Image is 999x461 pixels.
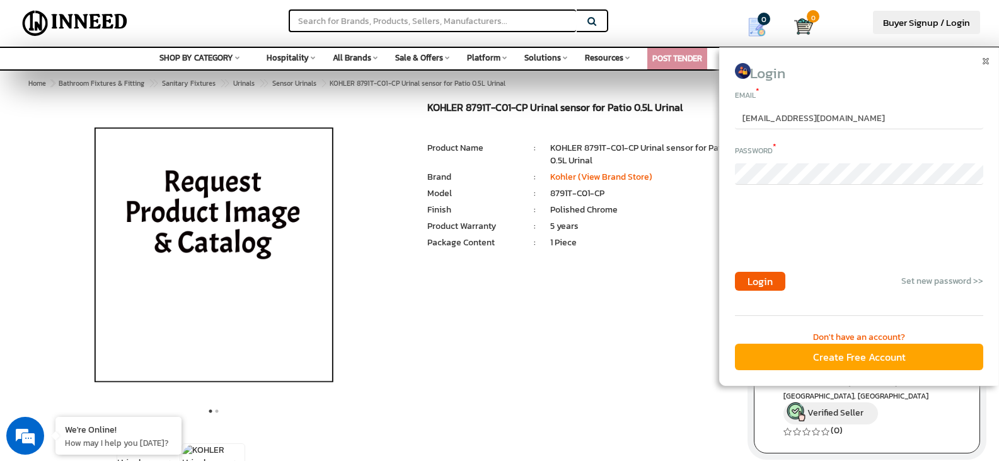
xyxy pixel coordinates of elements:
[519,220,550,233] li: :
[519,187,550,200] li: :
[794,13,804,40] a: Cart 0
[231,76,257,91] a: Urinals
[427,220,519,233] li: Product Warranty
[550,142,735,167] li: KOHLER 8791T-C01-CP Urinal sensor for Patio 0.5L Urinal
[321,76,327,91] span: >
[427,102,735,117] h1: KOHLER 8791T-C01-CP Urinal sensor for Patio 0.5L Urinal
[807,406,863,419] span: Verified Seller
[6,318,240,362] textarea: Type your message and hit 'Enter'
[26,76,49,91] a: Home
[735,331,983,344] div: Don't have an account?
[233,78,255,88] span: Urinals
[427,236,519,249] li: Package Content
[550,187,735,200] li: 8791T-C01-CP
[267,52,309,64] span: Hospitality
[159,52,233,64] span: SHOP BY CATEGORY
[750,62,785,84] span: Login
[735,63,751,79] img: login icon
[50,78,54,88] span: >
[550,204,735,216] li: Polished Chrome
[883,15,970,30] span: Buyer Signup / Login
[99,304,160,313] em: Driven by SalesIQ
[735,108,983,129] input: Enter your email
[983,58,989,64] img: close icon
[729,13,794,42] a: my Quotes 0
[735,210,927,259] iframe: reCAPTCHA
[735,142,983,157] div: Password
[748,274,773,289] span: Login
[427,204,519,216] li: Finish
[735,86,983,102] div: Email
[524,52,561,64] span: Solutions
[427,171,519,184] li: Brand
[159,76,218,91] a: Sanitary Fixtures
[748,18,766,37] img: Show My Quotes
[807,10,819,23] span: 0
[519,236,550,249] li: :
[17,8,133,39] img: Inneed.Market
[735,344,983,371] div: Create Free Account
[214,405,220,417] button: 2
[87,305,96,312] img: salesiqlogo_leal7QplfZFryJ6FIlVepeu7OftD7mt8q6exU6-34PB8prfIgodN67KcxXM9Y7JQ_.png
[467,52,500,64] span: Platform
[270,76,319,91] a: Sensor Urinals
[787,402,806,421] img: inneed-verified-seller-icon.png
[65,423,172,435] div: We're Online!
[59,78,144,88] span: Bathroom Fixtures & Fitting
[56,76,147,91] a: Bathroom Fixtures & Fitting
[259,76,265,91] span: >
[333,52,371,64] span: All Brands
[272,78,316,88] span: Sensor Urinals
[427,187,519,200] li: Model
[220,76,226,91] span: >
[56,78,505,88] span: KOHLER 8791T-C01-CP Urinal sensor for Patio 0.5L Urinal
[207,405,214,417] button: 1
[207,6,237,37] div: Minimize live chat window
[901,274,983,288] a: Set new password >>
[162,78,216,88] span: Sanitary Fixtures
[873,11,980,34] a: Buyer Signup / Login
[427,142,519,155] li: Product Name
[519,171,550,184] li: :
[73,146,174,273] span: We're online!
[585,52,623,64] span: Resources
[149,76,155,91] span: >
[794,17,813,36] img: Cart
[758,13,770,25] span: 0
[735,272,785,291] button: Login
[395,52,443,64] span: Sale & Offers
[66,71,212,87] div: Chat with us now
[783,391,950,402] span: East Delhi
[289,9,576,32] input: Search for Brands, Products, Sellers, Manufacturers...
[831,424,843,437] a: (0)
[550,236,735,249] li: 1 Piece
[519,204,550,216] li: :
[652,52,702,64] a: POST TENDER
[550,220,735,233] li: 5 years
[519,142,550,155] li: :
[65,437,172,448] p: How may I help you today?
[21,76,53,83] img: logo_Zg8I0qSkbAqR2WFHt3p6CTuqpyXMFPubPcD2OT02zFN43Cy9FUNNG3NEPhM_Q1qe_.png
[783,376,950,424] a: KLS TRADECOM (View Seller) [GEOGRAPHIC_DATA], [GEOGRAPHIC_DATA] Verified Seller
[67,102,361,417] img: KOHLER Urinal sensor
[550,170,652,184] a: Kohler (View Brand Store)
